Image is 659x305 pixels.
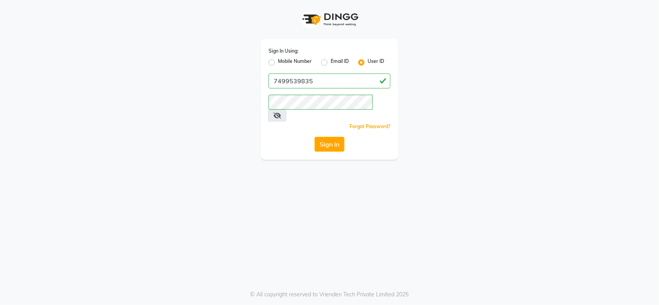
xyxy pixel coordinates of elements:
input: Username [269,95,373,110]
img: logo1.svg [298,8,361,31]
a: Forgot Password? [350,123,390,129]
input: Username [269,73,390,88]
label: Mobile Number [278,58,312,67]
button: Sign In [315,137,344,152]
label: Email ID [331,58,349,67]
label: User ID [368,58,384,67]
label: Sign In Using: [269,48,298,55]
